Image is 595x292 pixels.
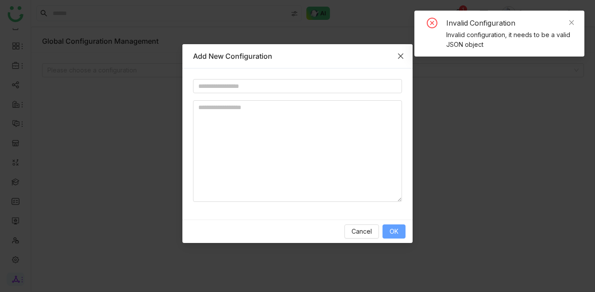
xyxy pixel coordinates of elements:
div: Invalid Configuration [446,18,563,28]
button: Close [389,44,413,68]
button: OK [382,224,406,239]
button: Cancel [344,224,379,239]
span: OK [390,227,398,236]
span: Cancel [352,227,372,236]
div: Add New Configuration [193,51,402,61]
div: Invalid configuration, it needs to be a valid JSON object [446,30,574,49]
